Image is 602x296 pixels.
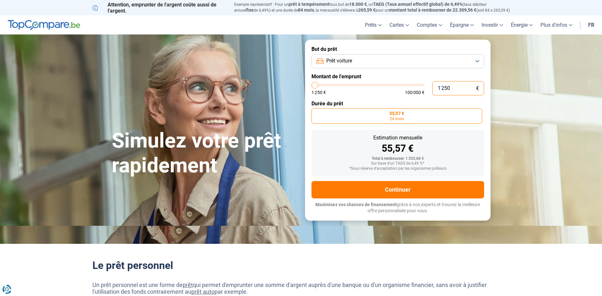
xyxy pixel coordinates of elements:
a: prêt auto [191,288,215,295]
span: TAEG (Taux annuel effectif global) de 6,49% [373,2,463,7]
a: Plus d'infos [537,15,576,34]
span: € [476,86,479,91]
a: Épargne [446,15,478,34]
p: grâce à nos experts et trouvez la meilleure offre personnalisée pour vous. [311,202,484,214]
div: 55,57 € [317,144,479,153]
span: 265,59 € [358,7,376,13]
h1: Simulez votre prêt rapidement [112,129,297,178]
span: fixe [246,7,254,13]
span: 100 000 € [405,90,425,95]
div: Total à rembourser: 1 333,68 € [317,157,479,161]
h2: Le prêt personnel [92,259,510,272]
span: 55,57 € [389,111,404,116]
a: Prêts [361,15,386,34]
a: Cartes [386,15,413,34]
span: 84 mois [298,7,314,13]
span: Prêt voiture [326,57,352,64]
a: Investir [478,15,507,34]
a: Comptes [413,15,446,34]
div: *Sous réserve d'acceptation par les organismes prêteurs [317,167,479,171]
div: Estimation mensuelle [317,135,479,140]
label: Montant de l'emprunt [311,73,484,80]
div: Sur base d'un TAEG de 6,49 %* [317,161,479,166]
a: fr [584,15,598,34]
span: Maximisez vos chances de financement [315,202,397,207]
button: Prêt voiture [311,54,484,68]
a: Énergie [507,15,537,34]
span: montant total à rembourser de 22.309,56 € [389,7,476,13]
span: prêt à tempérament [289,2,330,7]
p: Attention, emprunter de l'argent coûte aussi de l'argent. [92,2,226,14]
p: Un prêt personnel est une forme de qui permet d'emprunter une somme d'argent auprès d'une banque ... [92,282,510,295]
span: 1 250 € [311,90,326,95]
span: 18.000 € [349,2,367,7]
img: TopCompare [8,20,80,30]
button: Continuer [311,181,484,198]
span: 24 mois [390,117,404,121]
p: Exemple représentatif : Pour un tous but de , un (taux débiteur annuel de 6,49%) et une durée de ... [234,2,510,13]
a: prêt [183,282,193,288]
label: But du prêt [311,46,484,52]
label: Durée du prêt [311,100,484,107]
